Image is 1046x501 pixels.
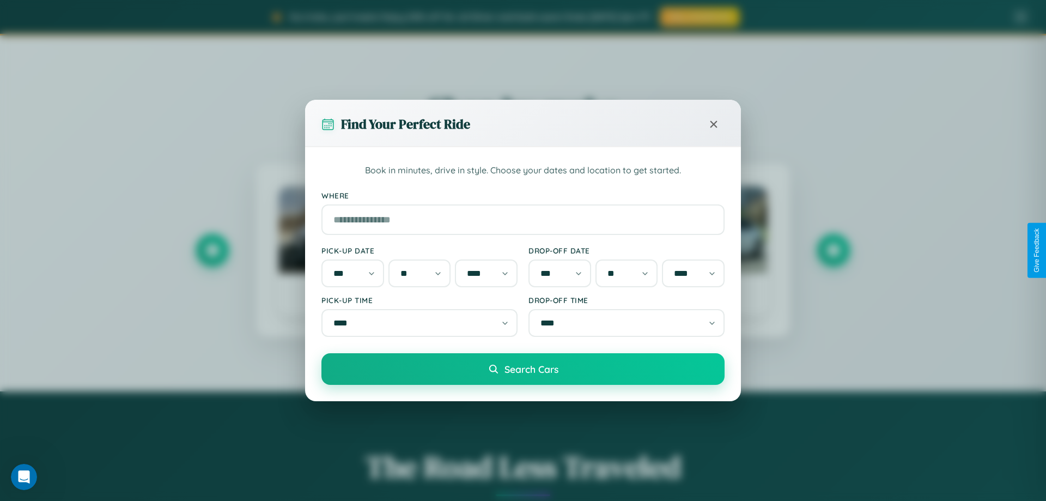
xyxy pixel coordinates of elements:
label: Pick-up Date [321,246,518,255]
label: Pick-up Time [321,295,518,305]
h3: Find Your Perfect Ride [341,115,470,133]
span: Search Cars [504,363,558,375]
p: Book in minutes, drive in style. Choose your dates and location to get started. [321,164,725,178]
label: Drop-off Time [528,295,725,305]
button: Search Cars [321,353,725,385]
label: Where [321,191,725,200]
label: Drop-off Date [528,246,725,255]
